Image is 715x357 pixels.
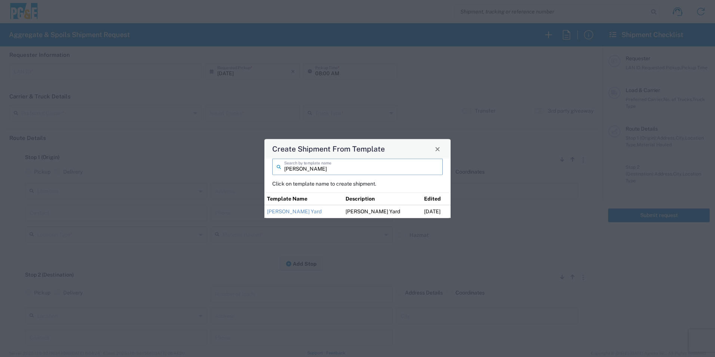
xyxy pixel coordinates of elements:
button: Close [432,144,443,154]
a: [PERSON_NAME] Yard [267,208,322,214]
th: Description [343,192,421,205]
p: Click on template name to create shipment. [272,180,443,187]
table: Shipment templates [264,192,451,218]
td: [DATE] [421,205,451,218]
th: Edited [421,192,451,205]
td: [PERSON_NAME] Yard [343,205,421,218]
h4: Create Shipment From Template [272,143,385,154]
th: Template Name [264,192,343,205]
